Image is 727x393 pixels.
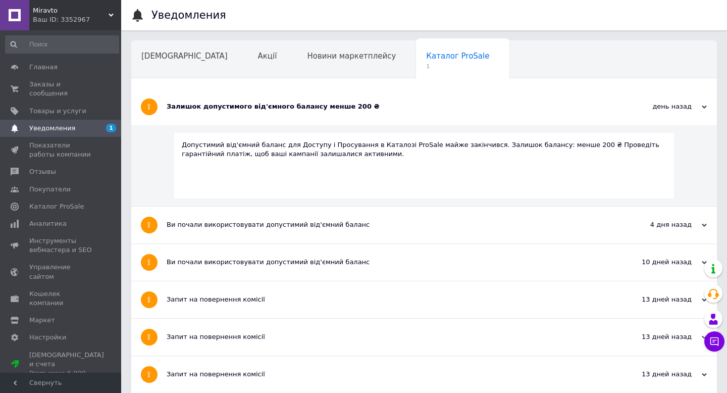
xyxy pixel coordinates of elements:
div: Запит на повернення комісії [167,332,606,341]
span: Показатели работы компании [29,141,93,159]
span: Акції [258,52,277,61]
span: Главная [29,63,58,72]
div: Prom микс 6 000 [29,369,104,378]
div: 13 дней назад [606,332,707,341]
div: Залишок допустимого від'ємного балансу менше 200 ₴ [167,102,606,111]
span: Каталог ProSale [29,202,84,211]
div: 10 дней назад [606,258,707,267]
div: Запит на повернення комісії [167,370,606,379]
div: Ваш ID: 3352967 [33,15,121,24]
span: Отзывы [29,167,56,176]
h1: Уведомления [151,9,226,21]
span: 1 [426,63,489,70]
div: 13 дней назад [606,295,707,304]
div: 13 дней назад [606,370,707,379]
span: [DEMOGRAPHIC_DATA] и счета [29,351,104,378]
span: Покупатели [29,185,71,194]
span: Управление сайтом [29,263,93,281]
span: Каталог ProSale [426,52,489,61]
span: Miravto [33,6,109,15]
div: день назад [606,102,707,111]
span: Настройки [29,333,66,342]
input: Поиск [5,35,119,54]
span: Маркет [29,316,55,325]
div: Ви почали використовувати допустимий від'ємний баланс [167,258,606,267]
span: Товары и услуги [29,107,86,116]
span: Новини маркетплейсу [307,52,396,61]
span: [DEMOGRAPHIC_DATA] [141,52,228,61]
div: Ви почали використовувати допустимий від'ємний баланс [167,220,606,229]
div: Допустимий від'ємний баланс для Доступу і Просування в Каталозі ProSale майже закінчився. Залишок... [182,140,666,159]
span: Инструменты вебмастера и SEO [29,236,93,255]
span: 1 [106,124,116,132]
span: Кошелек компании [29,289,93,308]
div: 4 дня назад [606,220,707,229]
span: Аналитика [29,219,67,228]
button: Чат с покупателем [704,331,724,352]
span: Заказы и сообщения [29,80,93,98]
div: Запит на повернення комісії [167,295,606,304]
span: Уведомления [29,124,75,133]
